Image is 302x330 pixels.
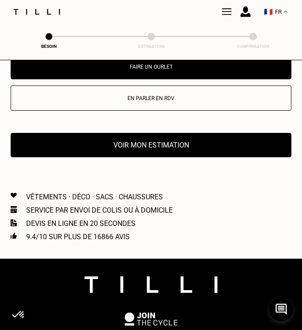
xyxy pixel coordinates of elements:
div: Estimation [133,44,169,49]
img: Icon [11,233,17,239]
p: 9.4/10 sur plus de 16866 avis [26,233,130,241]
button: En parler en RDV [11,85,291,111]
div: Besoin [31,44,67,49]
img: logo Join The Cycle [124,312,178,326]
img: menu déroulant [284,11,287,13]
p: Vêtements · Déco · Sacs · Chaussures [26,193,163,201]
img: Logo du service de couturière Tilli [10,9,63,15]
p: Service par envoi de colis ou à domicile [26,206,173,214]
span: 🇫🇷 [264,8,273,16]
button: 🇫🇷 FR [259,3,292,20]
div: Confirmation [235,44,271,49]
img: logo Tilli [85,276,217,293]
img: Icon [11,193,17,198]
img: Tilli couturière Paris [222,7,232,16]
p: Faire un ourlet [15,64,287,70]
p: En parler en RDV [15,95,287,101]
img: Icon [11,219,17,226]
img: icône connexion [240,6,251,17]
button: Faire un ourlet [11,54,291,79]
button: Voir mon estimation [11,133,291,157]
img: Icon [11,206,17,213]
p: Devis en ligne en 20 secondes [26,219,136,228]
